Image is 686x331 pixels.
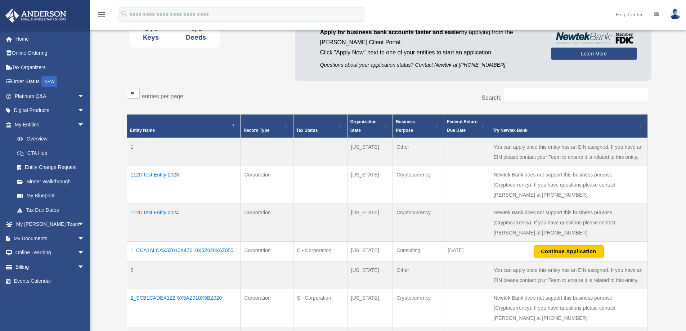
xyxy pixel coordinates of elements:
[241,289,293,327] td: Corporation
[10,160,92,175] a: Entity Change Request
[77,103,92,118] span: arrow_drop_down
[127,289,241,327] td: 2_SCB1CADEX1Z2-5X5AZ010X5BZ020
[490,261,647,289] td: You can apply once this entity has an EIN assigned. If you have an EIN please contact your Team t...
[77,89,92,104] span: arrow_drop_down
[393,138,444,166] td: Other
[320,27,540,48] p: by applying from the [PERSON_NAME] Client Portal.
[243,128,269,133] span: Record Type
[490,289,647,327] td: Newtek Bank does not support this business purpose (Cryptocurrency). If you have questions please...
[347,242,393,261] td: [US_STATE]
[5,75,95,89] a: Order StatusNEW
[347,166,393,204] td: [US_STATE]
[444,115,490,138] th: Federal Return Due Date: Activate to sort
[5,103,95,118] a: Digital Productsarrow_drop_down
[5,32,95,46] a: Home
[5,260,95,274] a: Billingarrow_drop_down
[120,10,128,18] i: search
[5,274,95,288] a: Events Calendar
[393,261,444,289] td: Other
[77,260,92,274] span: arrow_drop_down
[444,242,490,261] td: [DATE]
[320,61,540,70] p: Questions about your application status? Contact Newtek at [PHONE_NUMBER]
[490,138,647,166] td: You can apply once this entity has an EIN assigned. If you have an EIN please contact your Team t...
[41,76,57,87] div: NEW
[10,189,92,203] a: My Blueprint
[130,128,155,133] span: Entity Name
[393,289,444,327] td: Cryptocurrency
[77,246,92,260] span: arrow_drop_down
[77,231,92,246] span: arrow_drop_down
[10,203,92,217] a: Tax Due Dates
[393,166,444,204] td: Cryptocurrency
[5,60,95,75] a: Tax Organizers
[393,204,444,242] td: Cryptocurrency
[350,119,377,133] span: Organization State
[293,289,347,327] td: S - Corporation
[670,9,681,19] img: User Pic
[127,166,241,204] td: 1120 Test Entity 2023
[241,115,293,138] th: Record Type: Activate to sort
[127,261,241,289] td: 2
[143,33,159,41] div: Keys
[97,13,106,19] a: menu
[5,117,92,132] a: My Entitiesarrow_drop_down
[3,9,68,23] img: Anderson Advisors Platinum Portal
[241,204,293,242] td: Corporation
[186,33,206,41] div: Deeds
[5,246,95,260] a: Online Learningarrow_drop_down
[10,174,92,189] a: Binder Walkthrough
[447,119,477,133] span: Federal Return Due Date
[347,138,393,166] td: [US_STATE]
[5,217,95,232] a: My [PERSON_NAME] Teamarrow_drop_down
[481,95,501,101] label: Search:
[142,93,184,99] label: entries per page
[241,166,293,204] td: Corporation
[490,166,647,204] td: Newtek Bank does not support this business purpose (Cryptocurrency). If you have questions please...
[5,46,95,61] a: Online Ordering
[77,117,92,132] span: arrow_drop_down
[347,289,393,327] td: [US_STATE]
[555,32,633,44] img: NewtekBankLogoSM.png
[490,204,647,242] td: Newtek Bank does not support this business purpose (Cryptocurrency). If you have questions please...
[127,115,241,138] th: Entity Name: Activate to invert sorting
[493,126,637,135] div: Try Newtek Bank
[551,48,637,60] a: Learn More
[296,128,318,133] span: Tax Status
[396,119,415,133] span: Business Purpose
[5,89,95,103] a: Platinum Q&Aarrow_drop_down
[393,242,444,261] td: Consulting
[490,115,647,138] th: Try Newtek Bank : Activate to sort
[97,10,106,19] i: menu
[320,48,540,58] p: Click "Apply Now" next to one of your entities to start an application.
[293,242,347,261] td: C - Corporation
[241,242,293,261] td: Corporation
[127,204,241,242] td: 1120 Test Entity 2024
[5,231,95,246] a: My Documentsarrow_drop_down
[10,132,88,146] a: Overview
[293,115,347,138] th: Tax Status: Activate to sort
[347,115,393,138] th: Organization State: Activate to sort
[347,261,393,289] td: [US_STATE]
[534,245,604,258] button: Continue Application
[320,29,461,35] span: Apply for business bank accounts faster and easier
[347,204,393,242] td: [US_STATE]
[393,115,444,138] th: Business Purpose: Activate to sort
[77,217,92,232] span: arrow_drop_down
[127,242,241,261] td: 1_CCA1ALCAX3Z010X4Z010X5Z020X6Z050
[127,138,241,166] td: 1
[10,146,92,160] a: CTA Hub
